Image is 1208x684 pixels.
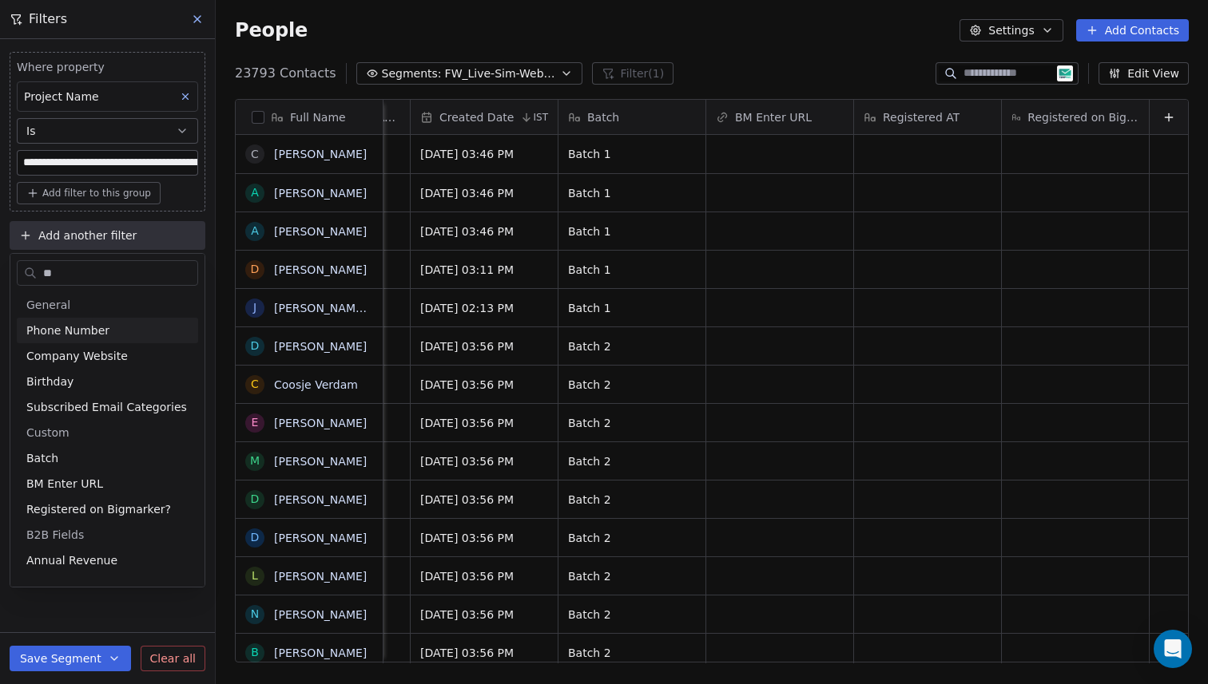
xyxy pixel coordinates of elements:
[26,450,58,466] span: Batch
[17,292,198,624] div: Suggestions
[26,476,103,492] span: BM Enter URL
[26,527,84,543] span: B2B Fields
[26,425,70,441] span: Custom
[26,578,71,594] span: Job Title
[26,501,171,517] span: Registered on Bigmarker?
[26,374,74,389] span: Birthday
[26,399,187,415] span: Subscribed Email Categories
[26,348,128,364] span: Company Website
[26,322,109,338] span: Phone Number
[26,297,70,313] span: General
[26,552,117,568] span: Annual Revenue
